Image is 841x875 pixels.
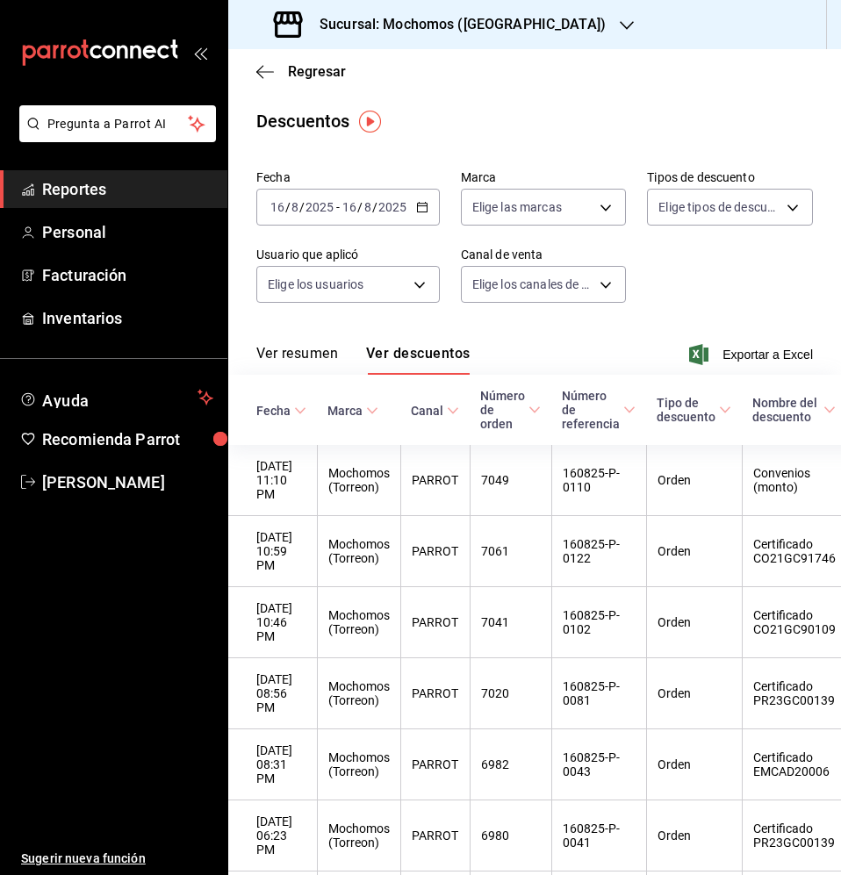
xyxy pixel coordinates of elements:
th: 160825-P-0081 [551,658,646,729]
span: [PERSON_NAME] [42,470,213,494]
span: Personal [42,220,213,244]
input: ---- [377,200,407,214]
th: Mochomos (Torreon) [317,729,400,800]
th: 160825-P-0102 [551,587,646,658]
th: PARROT [400,800,470,871]
th: Mochomos (Torreon) [317,445,400,516]
button: Ver resumen [256,345,338,375]
a: Pregunta a Parrot AI [12,127,216,146]
span: / [285,200,291,214]
span: Elige las marcas [472,198,562,216]
span: Número de orden [480,389,541,431]
span: Elige los usuarios [268,276,363,293]
button: Ver descuentos [366,345,470,375]
span: Facturación [42,263,213,287]
th: 7020 [470,658,551,729]
input: -- [270,200,285,214]
th: PARROT [400,658,470,729]
label: Fecha [256,171,440,183]
th: 7061 [470,516,551,587]
span: Número de referencia [562,389,636,431]
input: -- [363,200,372,214]
input: -- [291,200,299,214]
th: 6980 [470,800,551,871]
input: -- [341,200,357,214]
div: navigation tabs [256,345,470,375]
span: / [372,200,377,214]
th: Orden [646,587,742,658]
th: [DATE] 11:10 PM [228,445,317,516]
th: 160825-P-0110 [551,445,646,516]
th: Orden [646,658,742,729]
button: Pregunta a Parrot AI [19,105,216,142]
span: Fecha [256,404,306,418]
span: Reportes [42,177,213,201]
span: Marca [327,404,378,418]
span: Elige tipos de descuento [658,198,780,216]
h3: Sucursal: Mochomos ([GEOGRAPHIC_DATA]) [305,14,606,35]
span: Canal [411,404,459,418]
input: ---- [305,200,334,214]
th: 6982 [470,729,551,800]
th: PARROT [400,445,470,516]
span: Inventarios [42,306,213,330]
button: Regresar [256,63,346,80]
th: [DATE] 10:59 PM [228,516,317,587]
label: Marca [461,171,627,183]
th: 160825-P-0122 [551,516,646,587]
label: Tipos de descuento [647,171,813,183]
th: Orden [646,729,742,800]
th: Mochomos (Torreon) [317,800,400,871]
img: Tooltip marker [359,111,381,133]
th: Mochomos (Torreon) [317,658,400,729]
span: Sugerir nueva función [21,850,213,868]
span: Recomienda Parrot [42,427,213,451]
button: Exportar a Excel [693,344,813,365]
span: Elige los canales de venta [472,276,594,293]
th: 160825-P-0043 [551,729,646,800]
th: PARROT [400,587,470,658]
th: Orden [646,445,742,516]
th: PARROT [400,729,470,800]
th: 7041 [470,587,551,658]
th: [DATE] 10:46 PM [228,587,317,658]
span: Tipo de descuento [657,396,731,424]
label: Canal de venta [461,248,627,261]
span: / [299,200,305,214]
th: [DATE] 08:31 PM [228,729,317,800]
th: Orden [646,516,742,587]
th: [DATE] 08:56 PM [228,658,317,729]
span: Pregunta a Parrot AI [47,115,189,133]
th: PARROT [400,516,470,587]
th: 160825-P-0041 [551,800,646,871]
span: Nombre del descuento [752,396,836,424]
th: Mochomos (Torreon) [317,516,400,587]
label: Usuario que aplicó [256,248,440,261]
th: [DATE] 06:23 PM [228,800,317,871]
th: Mochomos (Torreon) [317,587,400,658]
div: Descuentos [256,108,349,134]
span: - [336,200,340,214]
th: Orden [646,800,742,871]
th: 7049 [470,445,551,516]
button: open_drawer_menu [193,46,207,60]
span: Ayuda [42,387,190,408]
span: / [357,200,363,214]
span: Regresar [288,63,346,80]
